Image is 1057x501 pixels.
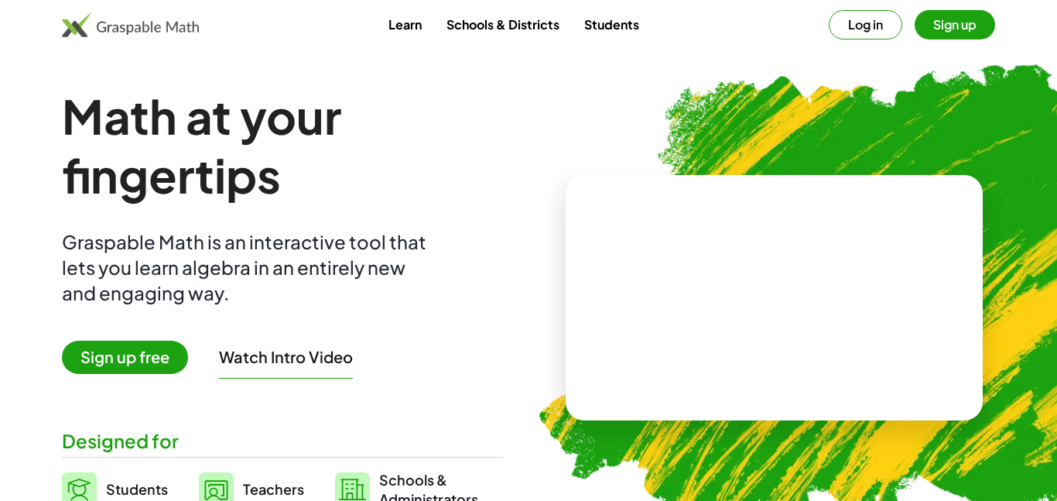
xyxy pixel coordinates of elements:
[243,480,304,498] span: Teachers
[62,87,504,204] h1: Math at your fingertips
[572,10,652,39] a: Students
[62,229,433,306] div: Graspable Math is an interactive tool that lets you learn algebra in an entirely new and engaging...
[62,341,188,374] span: Sign up free
[658,240,891,356] video: What is this? This is dynamic math notation. Dynamic math notation plays a central role in how Gr...
[434,10,572,39] a: Schools & Districts
[829,10,902,39] button: Log in
[62,428,504,454] div: Designed for
[376,10,434,39] a: Learn
[915,10,995,39] button: Sign up
[106,480,168,498] span: Students
[219,347,353,367] button: Watch Intro Video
